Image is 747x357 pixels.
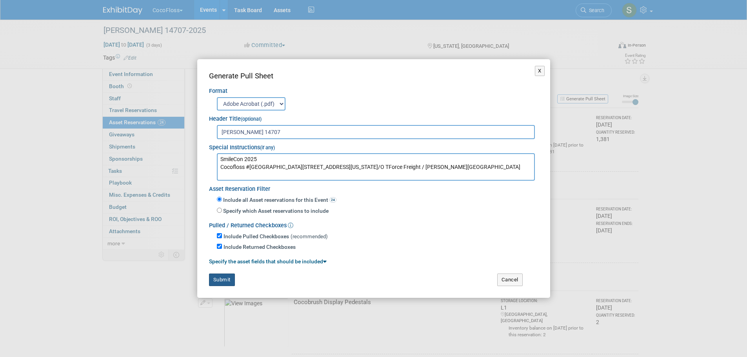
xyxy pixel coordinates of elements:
small: (optional) [241,116,262,122]
div: Pulled / Returned Checkboxes [209,217,538,230]
div: Special Instructions [209,139,538,152]
label: Specify which Asset reservations to include [222,207,329,215]
div: Generate Pull Sheet [209,71,538,82]
div: Header Title [209,111,538,123]
span: (recommended) [291,234,328,239]
label: Include all Asset reservations for this Event [222,196,336,204]
button: X [535,66,545,76]
span: 24 [329,197,336,203]
button: Submit [209,274,235,286]
small: (if any) [260,145,275,150]
a: Specify the asset fields that should be included [209,258,327,265]
div: Format [209,82,538,96]
button: Cancel [497,274,523,286]
label: Include Returned Checkboxes [224,243,296,251]
label: Include Pulled Checkboxes [224,233,289,241]
div: Asset Reservation Filter [209,181,538,194]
